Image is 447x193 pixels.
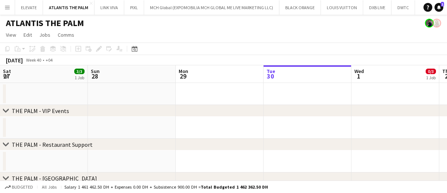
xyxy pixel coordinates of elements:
button: LOUIS VUITTON [321,0,363,15]
button: LINK VIVA [94,0,124,15]
button: ELEVATE [15,0,43,15]
app-user-avatar: Viviane Melatti [432,19,441,28]
span: 30 [265,72,275,80]
a: View [3,30,19,40]
div: [DATE] [6,57,23,64]
span: 27 [2,72,11,80]
div: 1 Job [426,75,436,80]
a: Comms [55,30,77,40]
a: Edit [21,30,35,40]
span: 1 [353,72,364,80]
span: Week 40 [24,57,43,63]
div: 1 Job [75,75,84,80]
div: THE PALM - [GEOGRAPHIC_DATA] [12,175,97,182]
div: Salary 1 461 462.50 DH + Expenses 0.00 DH + Subsistence 900.00 DH = [64,184,268,190]
app-user-avatar: Mohamed Arafa [425,19,434,28]
span: Sun [91,68,100,74]
span: All jobs [40,184,58,190]
span: 3/3 [74,69,85,74]
button: Budgeted [4,183,34,191]
span: Edit [24,32,32,38]
button: DXB LIVE [363,0,391,15]
span: Sat [3,68,11,74]
span: 0/3 [426,69,436,74]
div: +04 [46,57,53,63]
a: Jobs [36,30,53,40]
button: DWTC [391,0,415,15]
span: 28 [90,72,100,80]
button: BLACK ORANGE [279,0,321,15]
button: ATLANTIS THE PALM [43,0,94,15]
span: Tue [267,68,275,74]
span: Wed [354,68,364,74]
button: MCH Global (EXPOMOBILIA MCH GLOBAL ME LIVE MARKETING LLC) [144,0,279,15]
span: 1 [441,2,444,7]
span: Jobs [39,32,50,38]
div: THE PALM - Restaurant Support [12,141,93,148]
span: Total Budgeted 1 462 362.50 DH [201,184,268,190]
button: PIXL [124,0,144,15]
span: Budgeted [12,185,33,190]
span: Mon [179,68,188,74]
span: View [6,32,16,38]
h1: ATLANTIS THE PALM [6,18,84,29]
a: 1 [435,3,443,12]
div: THE PALM - VIP Events [12,107,69,114]
span: Comms [58,32,74,38]
span: 29 [178,72,188,80]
